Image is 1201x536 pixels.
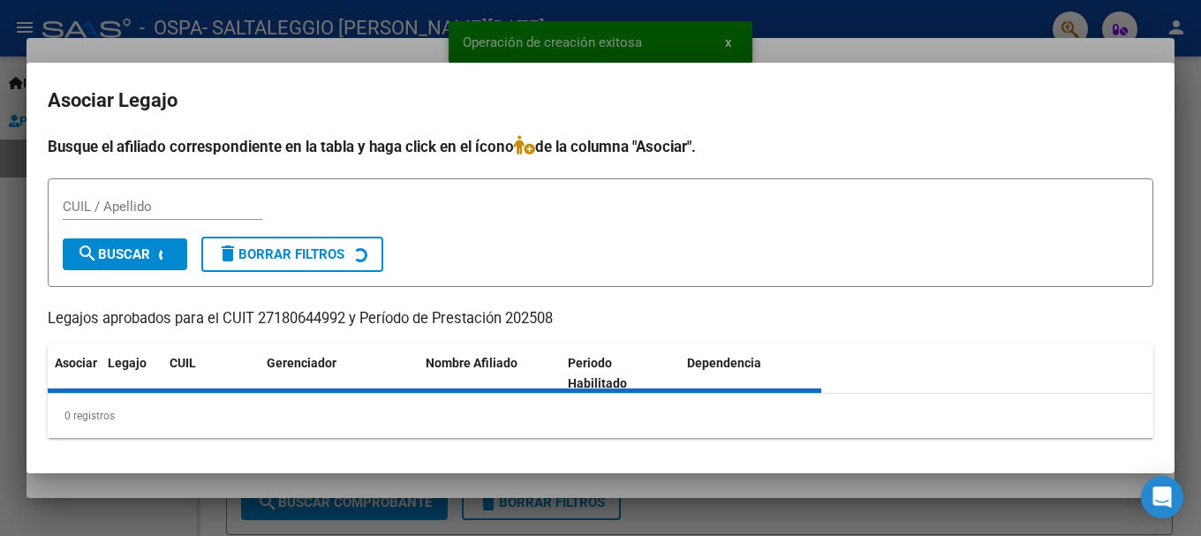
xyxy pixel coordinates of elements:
mat-icon: search [77,243,98,264]
datatable-header-cell: CUIL [162,344,260,403]
datatable-header-cell: Dependencia [680,344,822,403]
button: Borrar Filtros [201,237,383,272]
h2: Asociar Legajo [48,84,1153,117]
button: Buscar [63,238,187,270]
span: Buscar [77,246,150,262]
datatable-header-cell: Legajo [101,344,162,403]
datatable-header-cell: Nombre Afiliado [419,344,561,403]
p: Legajos aprobados para el CUIT 27180644992 y Período de Prestación 202508 [48,308,1153,330]
span: Dependencia [687,356,761,370]
mat-icon: delete [217,243,238,264]
span: Legajo [108,356,147,370]
datatable-header-cell: Gerenciador [260,344,419,403]
span: Borrar Filtros [217,246,344,262]
datatable-header-cell: Asociar [48,344,101,403]
span: Periodo Habilitado [568,356,627,390]
div: 0 registros [48,394,1153,438]
span: Nombre Afiliado [426,356,517,370]
div: Open Intercom Messenger [1141,476,1183,518]
span: Asociar [55,356,97,370]
span: CUIL [170,356,196,370]
datatable-header-cell: Periodo Habilitado [561,344,680,403]
span: Gerenciador [267,356,336,370]
h4: Busque el afiliado correspondiente en la tabla y haga click en el ícono de la columna "Asociar". [48,135,1153,158]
